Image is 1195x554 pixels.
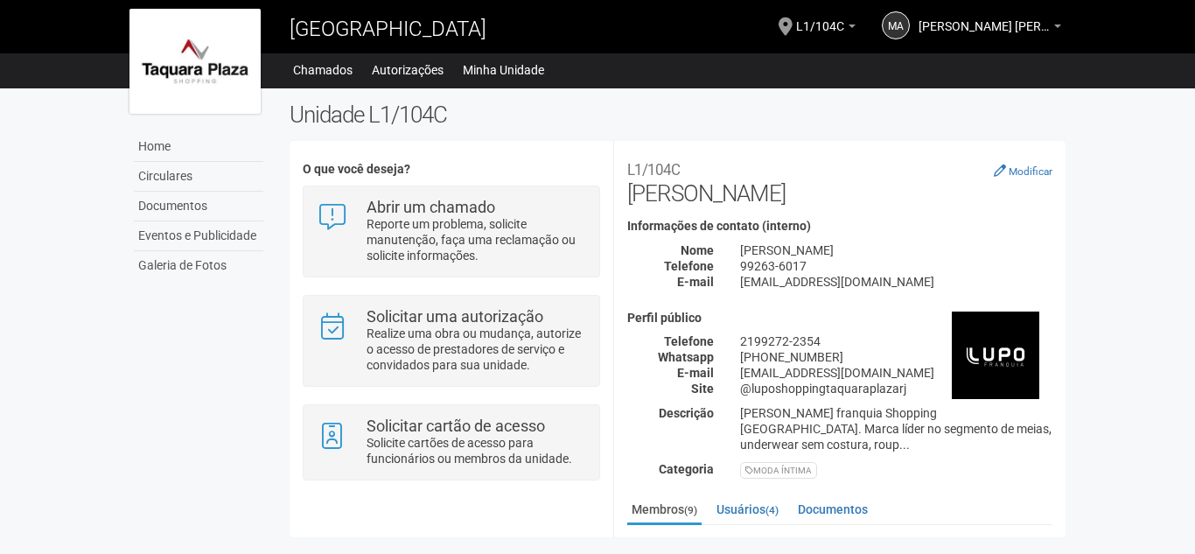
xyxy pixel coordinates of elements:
[740,462,817,479] div: MODA ÍNTIMA
[317,418,585,466] a: Solicitar cartão de acesso Solicite cartões de acesso para funcionários ou membros da unidade.
[627,154,1052,207] h2: [PERSON_NAME]
[134,192,263,221] a: Documentos
[290,102,1066,128] h2: Unidade L1/104C
[627,220,1052,233] h4: Informações de contato (interno)
[727,405,1066,452] div: [PERSON_NAME] franquia Shopping [GEOGRAPHIC_DATA]. Marca líder no segmento de meias, underwear se...
[727,242,1066,258] div: [PERSON_NAME]
[765,504,779,516] small: (4)
[677,275,714,289] strong: E-mail
[664,259,714,273] strong: Telefone
[691,382,714,396] strong: Site
[796,22,856,36] a: L1/104C
[129,9,261,114] img: logo.jpg
[919,22,1061,36] a: [PERSON_NAME] [PERSON_NAME]
[134,221,263,251] a: Eventos e Publicidade
[1009,165,1052,178] small: Modificar
[727,365,1066,381] div: [EMAIL_ADDRESS][DOMAIN_NAME]
[367,198,495,216] strong: Abrir um chamado
[681,243,714,257] strong: Nome
[367,435,586,466] p: Solicite cartões de acesso para funcionários ou membros da unidade.
[317,200,585,263] a: Abrir um chamado Reporte um problema, solicite manutenção, faça uma reclamação ou solicite inform...
[317,309,585,373] a: Solicitar uma autorização Realize uma obra ou mudança, autorize o acesso de prestadores de serviç...
[367,326,586,373] p: Realize uma obra ou mudança, autorize o acesso de prestadores de serviço e convidados para sua un...
[372,58,444,82] a: Autorizações
[793,496,872,522] a: Documentos
[919,3,1050,33] span: Marcelo Azevedo Gomes de Magalhaes
[994,164,1052,178] a: Modificar
[727,349,1066,365] div: [PHONE_NUMBER]
[627,312,1052,325] h4: Perfil público
[727,258,1066,274] div: 99263-6017
[727,381,1066,396] div: @luposhoppingtaquaraplazarj
[367,216,586,263] p: Reporte um problema, solicite manutenção, faça uma reclamação ou solicite informações.
[627,496,702,525] a: Membros(9)
[659,462,714,476] strong: Categoria
[658,350,714,364] strong: Whatsapp
[293,58,353,82] a: Chamados
[712,496,783,522] a: Usuários(4)
[882,11,910,39] a: MA
[463,58,544,82] a: Minha Unidade
[134,162,263,192] a: Circulares
[664,334,714,348] strong: Telefone
[659,406,714,420] strong: Descrição
[684,504,697,516] small: (9)
[796,3,844,33] span: L1/104C
[367,307,543,326] strong: Solicitar uma autorização
[134,132,263,162] a: Home
[290,17,486,41] span: [GEOGRAPHIC_DATA]
[952,312,1039,399] img: business.png
[727,274,1066,290] div: [EMAIL_ADDRESS][DOMAIN_NAME]
[303,163,599,176] h4: O que você deseja?
[627,161,680,179] small: L1/104C
[134,251,263,280] a: Galeria de Fotos
[677,366,714,380] strong: E-mail
[367,417,545,435] strong: Solicitar cartão de acesso
[727,333,1066,349] div: 2199272-2354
